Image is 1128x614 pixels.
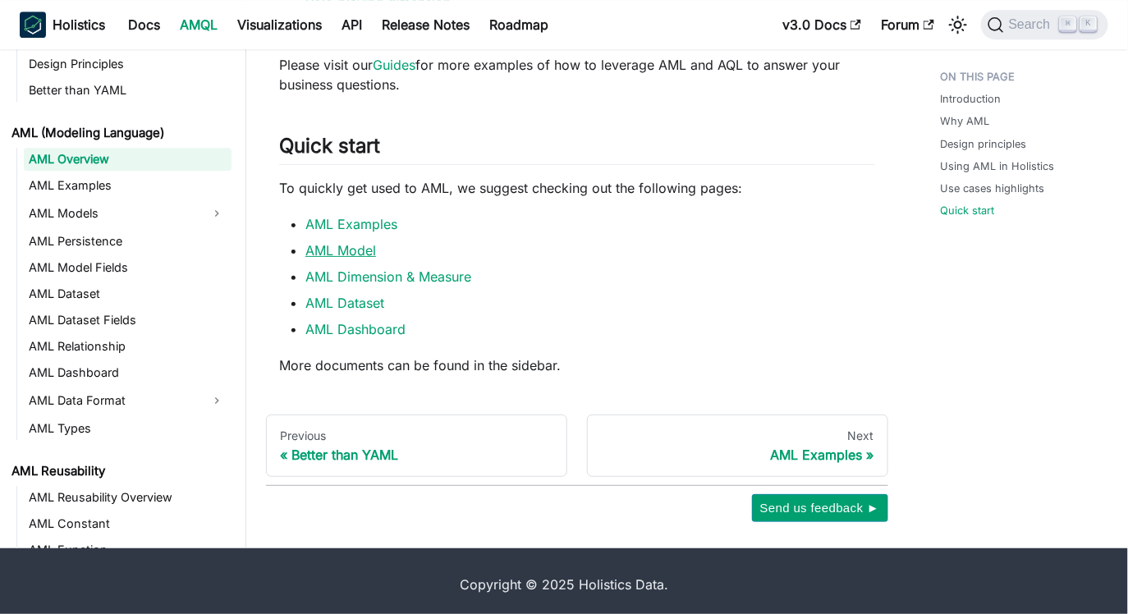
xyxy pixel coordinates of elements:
a: Use cases highlights [941,181,1045,196]
a: Visualizations [227,11,332,38]
a: Quick start [941,203,995,218]
a: AML Reusability Overview [24,486,232,509]
a: AML Data Format [24,387,202,414]
a: AML Dashboard [24,361,232,384]
a: AML Function [24,538,232,561]
a: AMQL [170,11,227,38]
kbd: ⌘ [1060,16,1076,31]
a: AML Model [305,242,376,259]
a: AML Dataset Fields [24,309,232,332]
a: AML Model Fields [24,256,232,279]
p: More documents can be found in the sidebar. [279,355,875,375]
kbd: K [1080,16,1097,31]
img: Holistics [20,11,46,38]
div: Copyright © 2025 Holistics Data. [116,575,1012,594]
a: Design Principles [24,53,232,76]
a: AML Relationship [24,335,232,358]
div: AML Examples [601,447,874,463]
a: AML Examples [24,174,232,197]
b: Holistics [53,15,105,34]
div: Next [601,428,874,443]
a: AML Overview [24,148,232,171]
a: AML Persistence [24,230,232,253]
a: Introduction [941,91,1002,107]
button: Expand sidebar category 'AML Data Format' [202,387,232,414]
a: AML Dimension & Measure [305,268,471,285]
a: Forum [871,11,944,38]
a: PreviousBetter than YAML [266,415,567,477]
a: AML Constant [24,512,232,535]
a: NextAML Examples [587,415,888,477]
a: AML Dashboard [305,321,406,337]
a: AML (Modeling Language) [7,121,232,144]
a: AML Types [24,417,232,440]
a: AML Reusability [7,460,232,483]
a: AML Dataset [305,295,384,311]
button: Expand sidebar category 'AML Models' [202,200,232,227]
button: Send us feedback ► [752,494,888,522]
div: Previous [280,428,553,443]
a: API [332,11,372,38]
a: HolisticsHolistics [20,11,105,38]
a: Better than YAML [24,79,232,102]
a: Why AML [941,113,990,129]
a: Docs [118,11,170,38]
a: Design principles [941,136,1027,152]
a: Guides [373,57,415,73]
div: Better than YAML [280,447,553,463]
nav: Docs pages [266,415,888,477]
h2: Quick start [279,134,875,165]
a: AML Examples [305,216,397,232]
a: v3.0 Docs [773,11,871,38]
a: Release Notes [372,11,479,38]
p: To quickly get used to AML, we suggest checking out the following pages: [279,178,875,198]
button: Switch between dark and light mode (currently light mode) [945,11,971,38]
a: Using AML in Holistics [941,158,1055,174]
a: AML Models [24,200,202,227]
p: Please visit our for more examples of how to leverage AML and AQL to answer your business questions. [279,55,875,94]
button: Search (Command+K) [981,10,1108,39]
a: AML Dataset [24,282,232,305]
a: Roadmap [479,11,558,38]
span: Send us feedback ► [760,497,880,519]
span: Search [1004,17,1061,32]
